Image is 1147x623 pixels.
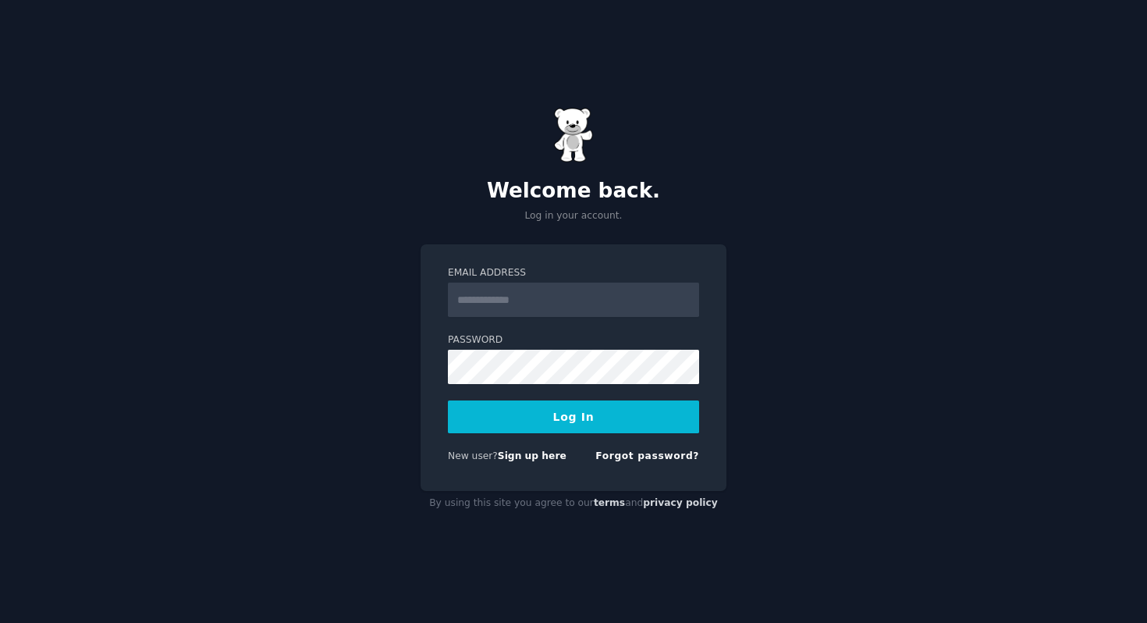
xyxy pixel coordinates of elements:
img: Gummy Bear [554,108,593,162]
h2: Welcome back. [421,179,726,204]
a: Sign up here [498,450,566,461]
label: Email Address [448,266,699,280]
button: Log In [448,400,699,433]
a: Forgot password? [595,450,699,461]
a: privacy policy [643,497,718,508]
p: Log in your account. [421,209,726,223]
a: terms [594,497,625,508]
label: Password [448,333,699,347]
div: By using this site you agree to our and [421,491,726,516]
span: New user? [448,450,498,461]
